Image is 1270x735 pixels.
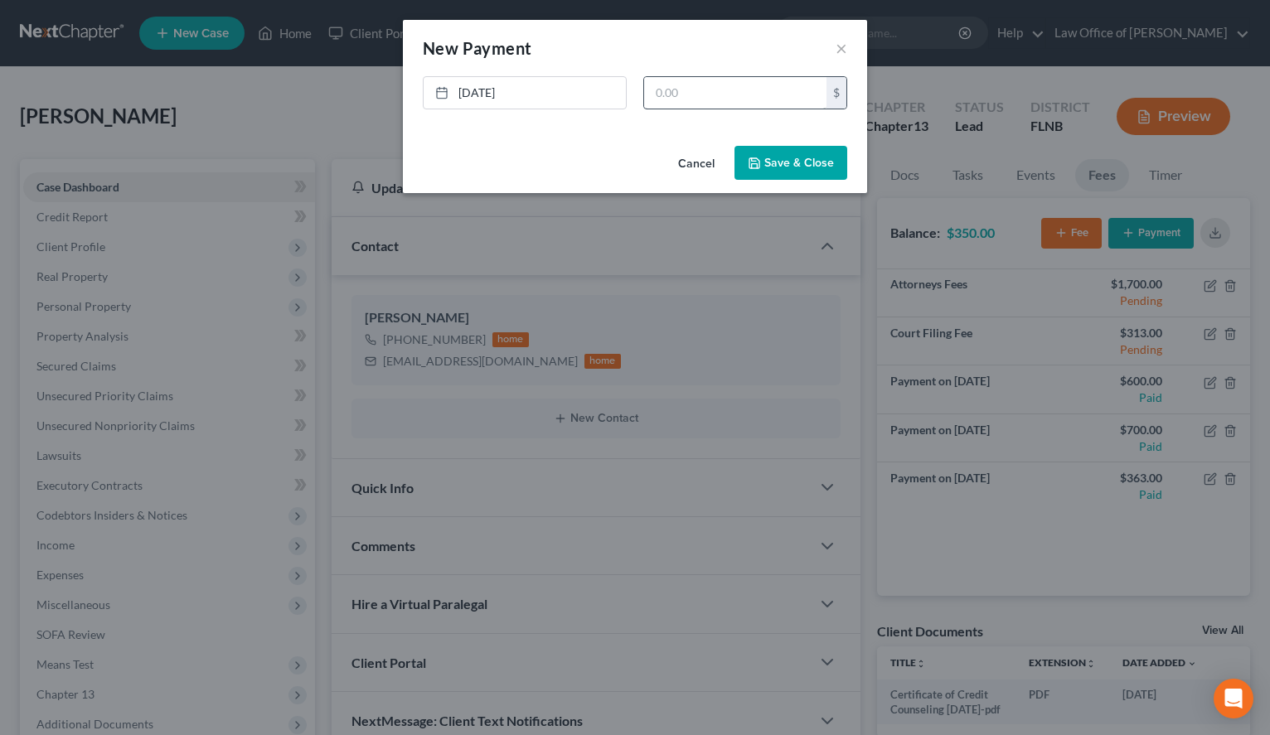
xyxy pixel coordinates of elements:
[644,77,826,109] input: 0.00
[836,38,847,58] button: ×
[665,147,728,181] button: Cancel
[734,146,847,181] button: Save & Close
[424,77,626,109] a: [DATE]
[1214,679,1253,718] div: Open Intercom Messenger
[826,77,846,109] div: $
[423,38,531,58] span: New Payment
